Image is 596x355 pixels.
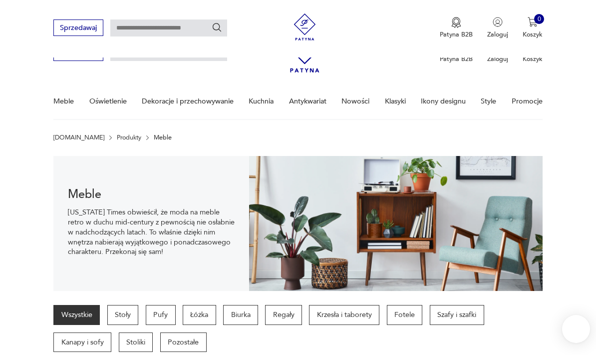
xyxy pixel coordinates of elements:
a: Ikony designu [421,84,466,118]
a: Regały [265,305,302,325]
iframe: Smartsupp widget button [562,315,590,343]
button: Patyna B2B [440,17,473,39]
a: [DOMAIN_NAME] [53,134,104,141]
button: Zaloguj [487,17,508,39]
p: Koszyk [523,30,543,39]
a: Pozostałe [160,332,207,352]
img: Ikonka użytkownika [493,17,503,27]
a: Nowości [341,84,369,118]
a: Ikona medaluPatyna B2B [440,17,473,39]
a: Klasyki [385,84,406,118]
p: Zaloguj [487,30,508,39]
button: Szukaj [212,22,223,33]
a: Kanapy i sofy [53,332,111,352]
a: Style [481,84,496,118]
a: Dekoracje i przechowywanie [142,84,234,118]
p: Zaloguj [487,54,508,63]
button: Sprzedawaj [53,19,103,36]
p: [US_STATE] Times obwieścił, że moda na meble retro w duchu mid-century z pewnością nie osłabnie w... [68,207,235,257]
a: Stoły [107,305,139,325]
h1: Meble [68,189,235,200]
img: Ikona koszyka [528,17,538,27]
a: Meble [53,84,74,118]
a: Fotele [387,305,423,325]
img: Patyna - sklep z meblami i dekoracjami vintage [288,13,321,40]
p: Koszyk [523,54,543,63]
a: Wszystkie [53,305,100,325]
a: Oświetlenie [89,84,127,118]
a: Krzesła i taborety [309,305,379,325]
a: Sprzedawaj [53,25,103,31]
button: 0Koszyk [523,17,543,39]
img: Meble [249,156,542,291]
a: Szafy i szafki [430,305,484,325]
div: 0 [534,14,544,24]
a: Kuchnia [249,84,274,118]
a: Biurka [223,305,258,325]
p: Patyna B2B [440,54,473,63]
a: Stoliki [119,332,153,352]
a: Pufy [146,305,176,325]
a: Antykwariat [289,84,326,118]
a: Łóżka [183,305,216,325]
p: Meble [154,134,172,141]
img: Ikona medalu [451,17,461,28]
p: Patyna B2B [440,30,473,39]
a: Produkty [117,134,141,141]
a: Promocje [512,84,543,118]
